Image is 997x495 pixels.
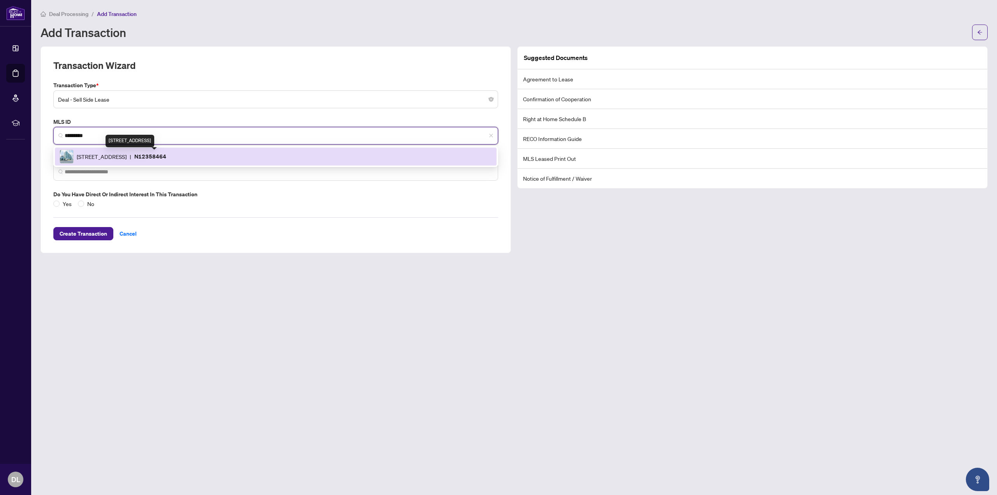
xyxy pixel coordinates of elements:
p: N12358464 [134,152,166,161]
img: search_icon [58,169,63,174]
li: MLS Leased Print Out [518,149,987,169]
span: Add Transaction [97,11,137,18]
span: Create Transaction [60,227,107,240]
span: close-circle [489,97,493,102]
span: Deal - Sell Side Lease [58,92,493,107]
span: [STREET_ADDRESS] [77,152,127,161]
li: RECO Information Guide [518,129,987,149]
button: Open asap [966,468,989,491]
label: Transaction Type [53,81,498,90]
li: Notice of Fulfillment / Waiver [518,169,987,188]
button: Create Transaction [53,227,113,240]
span: No [84,199,97,208]
span: | [130,152,131,161]
span: Deal Processing [49,11,88,18]
article: Suggested Documents [524,53,588,63]
img: IMG-N12358464_1.jpg [60,150,73,163]
span: Yes [60,199,75,208]
label: MLS ID [53,118,498,126]
span: DL [11,474,20,485]
label: Do you have direct or indirect interest in this transaction [53,190,498,199]
span: home [41,11,46,17]
button: Cancel [113,227,143,240]
h1: Add Transaction [41,26,126,39]
span: Cancel [120,227,137,240]
h2: Transaction Wizard [53,59,136,72]
span: arrow-left [977,30,983,35]
div: [STREET_ADDRESS] [106,135,154,147]
img: search_icon [58,133,63,138]
li: Agreement to Lease [518,69,987,89]
img: logo [6,6,25,20]
li: Right at Home Schedule B [518,109,987,129]
li: Confirmation of Cooperation [518,89,987,109]
span: close [489,133,493,138]
li: / [92,9,94,18]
